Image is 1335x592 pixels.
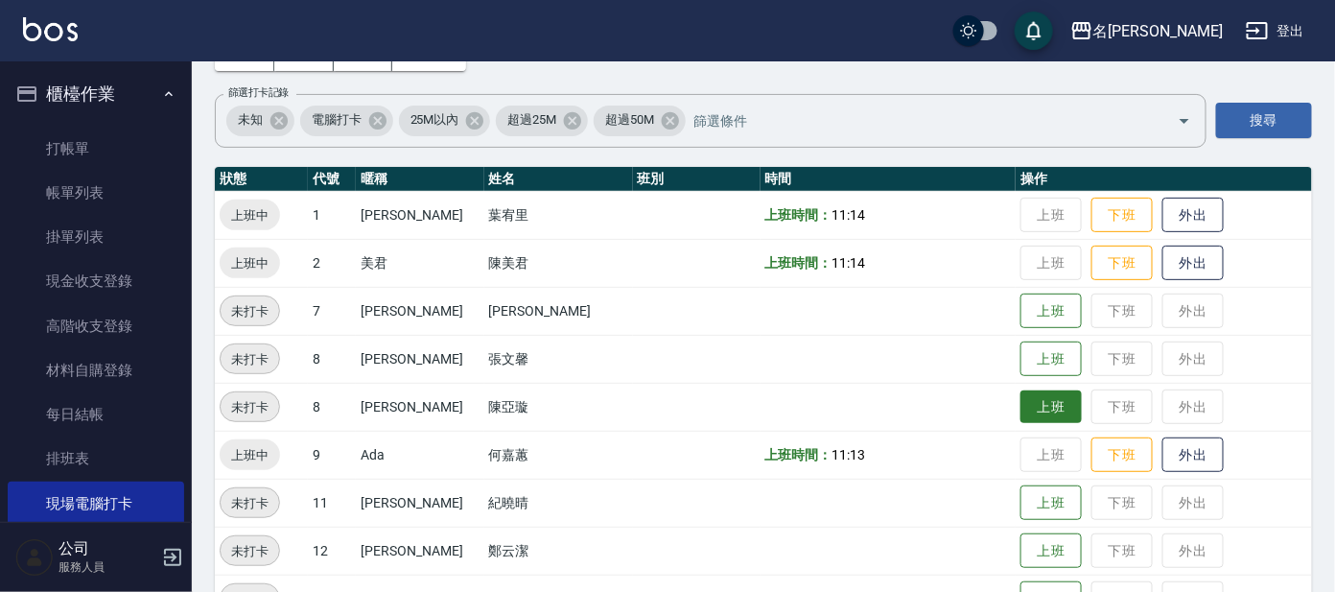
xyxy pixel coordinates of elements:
[59,539,156,558] h5: 公司
[308,527,356,575] td: 12
[8,69,184,119] button: 櫃檯作業
[308,287,356,335] td: 7
[308,239,356,287] td: 2
[221,493,279,513] span: 未打卡
[221,541,279,561] span: 未打卡
[8,437,184,481] a: 排班表
[832,255,866,271] span: 11:14
[221,349,279,369] span: 未打卡
[1162,246,1224,281] button: 外出
[1063,12,1230,51] button: 名[PERSON_NAME]
[8,127,184,171] a: 打帳單
[484,167,633,192] th: 姓名
[300,106,393,136] div: 電腦打卡
[308,431,356,479] td: 9
[399,110,471,130] span: 25M以內
[1015,12,1053,50] button: save
[356,239,483,287] td: 美君
[1169,106,1200,136] button: Open
[226,106,294,136] div: 未知
[356,167,483,192] th: 暱稱
[1091,246,1153,281] button: 下班
[8,259,184,303] a: 現金收支登錄
[356,335,483,383] td: [PERSON_NAME]
[226,110,274,130] span: 未知
[1020,533,1082,569] button: 上班
[765,447,832,462] b: 上班時間：
[220,253,280,273] span: 上班中
[8,304,184,348] a: 高階收支登錄
[484,527,633,575] td: 鄭云潔
[215,167,308,192] th: 狀態
[356,479,483,527] td: [PERSON_NAME]
[356,191,483,239] td: [PERSON_NAME]
[1216,103,1312,138] button: 搜尋
[356,287,483,335] td: [PERSON_NAME]
[1020,391,1082,424] button: 上班
[1091,198,1153,233] button: 下班
[228,85,289,100] label: 篩選打卡記錄
[484,335,633,383] td: 張文馨
[15,538,54,577] img: Person
[356,527,483,575] td: [PERSON_NAME]
[765,255,832,271] b: 上班時間：
[484,239,633,287] td: 陳美君
[633,167,761,192] th: 班別
[399,106,491,136] div: 25M以內
[356,383,483,431] td: [PERSON_NAME]
[1093,19,1223,43] div: 名[PERSON_NAME]
[594,110,666,130] span: 超過50M
[308,191,356,239] td: 1
[1162,438,1224,473] button: 外出
[765,207,832,223] b: 上班時間：
[484,431,633,479] td: 何嘉蕙
[308,383,356,431] td: 8
[308,167,356,192] th: 代號
[689,104,1144,137] input: 篩選條件
[220,205,280,225] span: 上班中
[484,383,633,431] td: 陳亞璇
[484,479,633,527] td: 紀曉晴
[308,335,356,383] td: 8
[832,207,866,223] span: 11:14
[496,106,588,136] div: 超過25M
[8,215,184,259] a: 掛單列表
[1020,485,1082,521] button: 上班
[761,167,1016,192] th: 時間
[8,482,184,526] a: 現場電腦打卡
[484,287,633,335] td: [PERSON_NAME]
[308,479,356,527] td: 11
[484,191,633,239] td: 葉宥里
[8,392,184,437] a: 每日結帳
[8,171,184,215] a: 帳單列表
[1162,198,1224,233] button: 外出
[356,431,483,479] td: Ada
[1016,167,1312,192] th: 操作
[832,447,866,462] span: 11:13
[300,110,373,130] span: 電腦打卡
[1020,294,1082,329] button: 上班
[59,558,156,576] p: 服務人員
[23,17,78,41] img: Logo
[1091,438,1153,473] button: 下班
[220,445,280,465] span: 上班中
[1238,13,1312,49] button: 登出
[1020,342,1082,377] button: 上班
[594,106,686,136] div: 超過50M
[221,397,279,417] span: 未打卡
[8,348,184,392] a: 材料自購登錄
[221,301,279,321] span: 未打卡
[496,110,568,130] span: 超過25M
